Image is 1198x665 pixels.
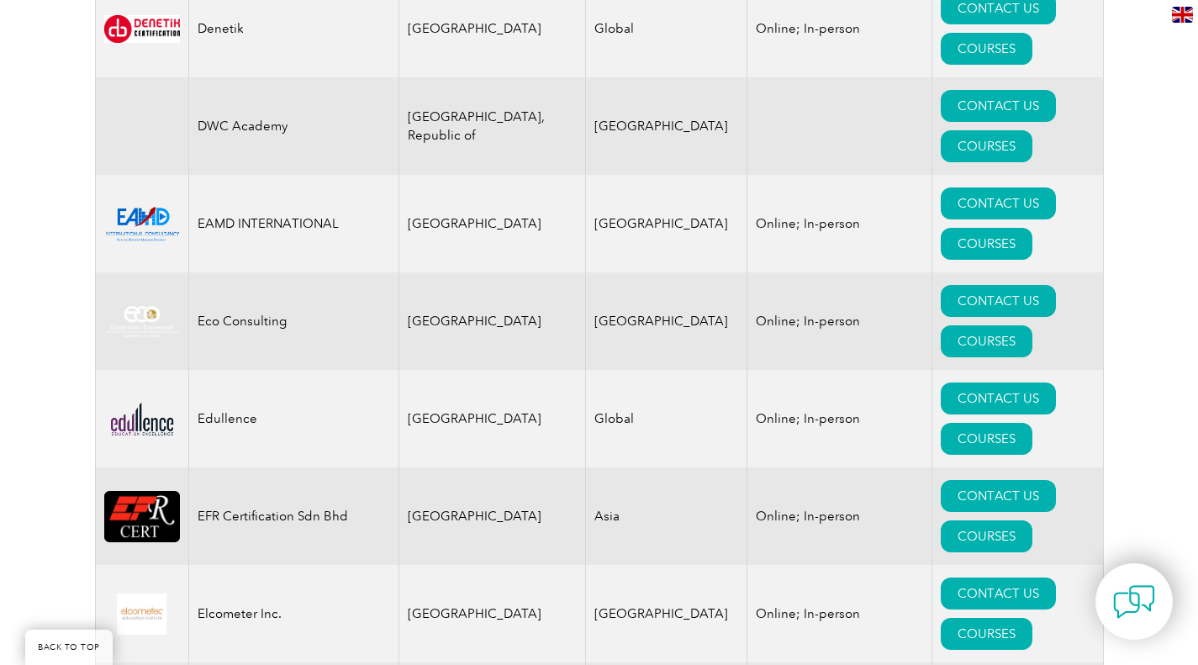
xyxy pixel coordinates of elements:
td: [GEOGRAPHIC_DATA] [398,175,586,272]
td: Online; In-person [747,370,932,467]
a: CONTACT US [941,187,1056,219]
td: Eco Consulting [188,272,398,370]
a: CONTACT US [941,480,1056,512]
img: en [1172,7,1193,23]
a: CONTACT US [941,383,1056,414]
td: EAMD INTERNATIONAL [188,175,398,272]
a: COURSES [941,325,1032,357]
a: COURSES [941,423,1032,455]
a: BACK TO TOP [25,630,113,665]
img: a409a119-2bae-eb11-8236-00224814f4cb-logo.png [104,202,180,246]
td: [GEOGRAPHIC_DATA] [586,77,747,175]
td: Online; In-person [747,467,932,565]
td: [GEOGRAPHIC_DATA] [398,565,586,662]
a: COURSES [941,228,1032,260]
img: c712c23c-dbbc-ea11-a812-000d3ae11abd-logo.png [104,304,180,339]
a: COURSES [941,33,1032,65]
a: COURSES [941,618,1032,650]
td: [GEOGRAPHIC_DATA] [586,175,747,272]
td: [GEOGRAPHIC_DATA] [586,565,747,662]
td: Online; In-person [747,565,932,662]
td: Online; In-person [747,272,932,370]
td: [GEOGRAPHIC_DATA], Republic of [398,77,586,175]
td: Edullence [188,370,398,467]
td: [GEOGRAPHIC_DATA] [398,272,586,370]
img: e32924ac-d9bc-ea11-a814-000d3a79823d-logo.png [104,399,180,439]
td: Online; In-person [747,175,932,272]
img: dc24547b-a6e0-e911-a812-000d3a795b83-logo.png [104,594,180,635]
td: [GEOGRAPHIC_DATA] [398,370,586,467]
a: CONTACT US [941,578,1056,610]
img: contact-chat.png [1113,581,1155,623]
img: 387907cc-e628-eb11-a813-000d3a79722d-logo.jpg [104,15,180,42]
td: EFR Certification Sdn Bhd [188,467,398,565]
a: CONTACT US [941,90,1056,122]
a: COURSES [941,520,1032,552]
td: Elcometer Inc. [188,565,398,662]
td: [GEOGRAPHIC_DATA] [586,272,747,370]
td: Asia [586,467,747,565]
td: Global [586,370,747,467]
a: COURSES [941,130,1032,162]
img: 5625bac0-7d19-eb11-a813-000d3ae11abd-logo.png [104,491,180,542]
a: CONTACT US [941,285,1056,317]
td: [GEOGRAPHIC_DATA] [398,467,586,565]
td: DWC Academy [188,77,398,175]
